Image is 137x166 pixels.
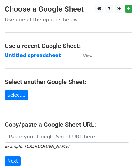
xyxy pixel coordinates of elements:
a: View [77,53,92,58]
small: Example: [URL][DOMAIN_NAME] [5,144,69,149]
input: Paste your Google Sheet URL here [5,131,129,143]
h4: Select another Google Sheet: [5,78,132,86]
h3: Choose a Google Sheet [5,5,132,14]
input: Next [5,156,21,166]
a: Untitled spreadsheet [5,53,61,58]
small: View [83,53,92,58]
a: Select... [5,90,28,100]
p: Use one of the options below... [5,16,132,23]
h4: Copy/paste a Google Sheet URL: [5,121,132,128]
h4: Use a recent Google Sheet: [5,42,132,50]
